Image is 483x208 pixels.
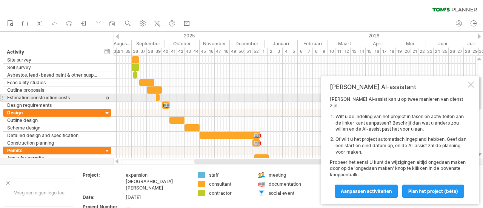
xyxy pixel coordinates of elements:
[252,48,260,55] div: 52
[275,48,283,55] div: 3
[426,48,434,55] div: 23
[177,48,185,55] div: 42
[328,48,335,55] div: 10
[139,48,147,55] div: 37
[394,40,426,48] div: Mei 2026
[330,96,466,197] div: [PERSON_NAME] AI-assist kan u op twee manieren van dienst zijn: Probeer het eens! U kunt de wijzi...
[169,48,177,55] div: 41
[388,48,396,55] div: 18
[343,48,351,55] div: 12
[335,185,398,198] a: Aanpassen activiteiten
[132,40,165,48] div: September 2025
[237,48,245,55] div: 50
[154,48,162,55] div: 39
[381,48,388,55] div: 17
[245,48,252,55] div: 51
[7,139,99,146] div: Construction planning
[7,48,99,56] div: Activity
[330,83,466,91] div: [PERSON_NAME] AI-assistant
[283,48,290,55] div: 4
[366,48,373,55] div: 15
[165,40,200,48] div: Oktober 2025
[434,48,441,55] div: 24
[100,40,132,48] div: Augustus 2025
[408,188,458,194] span: Plan het project (bèta)
[209,190,250,196] div: contractor
[305,48,313,55] div: 7
[426,40,459,48] div: Juni 2026
[83,194,124,200] div: Date:
[402,185,464,198] a: Plan het project (bèta)
[290,48,298,55] div: 5
[7,86,99,94] div: Outline proposals
[185,48,192,55] div: 43
[403,48,411,55] div: 20
[7,154,99,162] div: Apply for permits
[132,48,139,55] div: 36
[209,181,250,187] div: consultant
[335,136,466,155] li: Of wilt u het project automatisch ingepland hebben. Geef dan een start en eind datum op, en de AI...
[335,48,343,55] div: 11
[449,48,456,55] div: 26
[396,48,403,55] div: 19
[7,94,99,101] div: Estimation construction costs
[373,48,381,55] div: 16
[7,71,99,79] div: Asbestos, lead-based paint & other suspect materials
[222,48,230,55] div: 48
[192,48,200,55] div: 44
[230,40,265,48] div: December 2025
[328,40,361,48] div: Maart 2026
[456,48,464,55] div: 27
[7,147,99,154] div: Pemits
[200,48,207,55] div: 45
[147,48,154,55] div: 38
[4,179,74,207] div: Voeg een eigen logo toe
[117,48,124,55] div: 34
[7,109,99,116] div: Design
[7,117,99,124] div: Outline design
[209,172,250,178] div: staff
[269,190,310,196] div: social event
[104,94,111,102] div: scroll naar activiteit
[7,56,99,63] div: Site survey
[162,48,169,55] div: 40
[215,48,222,55] div: 47
[441,48,449,55] div: 25
[298,48,305,55] div: 6
[83,172,124,178] div: Project:
[7,132,99,139] div: Detailed design and specification
[7,79,99,86] div: Feasibility studies
[471,48,479,55] div: 29
[335,114,466,133] li: Wilt u de indeling van het project in fasen en activiteiten aan de linker kant aanpassen? Beschri...
[230,48,237,55] div: 49
[298,40,328,48] div: Februari 2026
[341,188,392,194] span: Aanpassen activiteiten
[126,172,189,191] div: expansion [GEOGRAPHIC_DATA][PERSON_NAME]
[7,124,99,131] div: Scheme design
[351,48,358,55] div: 13
[320,48,328,55] div: 9
[361,40,394,48] div: April 2026
[269,172,310,178] div: meeting
[207,48,215,55] div: 46
[358,48,366,55] div: 14
[7,102,99,109] div: Design requirements
[265,40,298,48] div: Januari 2026
[269,181,310,187] div: documentation
[124,48,132,55] div: 35
[464,48,471,55] div: 28
[313,48,320,55] div: 8
[200,40,230,48] div: November 2025
[260,48,268,55] div: 1
[411,48,418,55] div: 21
[418,48,426,55] div: 22
[7,64,99,71] div: Soil survey
[268,48,275,55] div: 2
[126,194,189,200] div: [DATE]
